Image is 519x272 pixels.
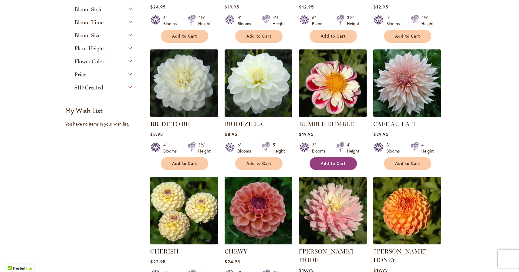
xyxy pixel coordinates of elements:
[150,259,165,264] span: $22.95
[312,142,329,154] div: 3" Blooms
[65,106,103,115] strong: My Wish List
[373,112,441,118] a: Café Au Lait
[225,120,263,128] a: BRIDEZILLA
[347,15,359,27] div: 3½' Height
[310,157,357,170] button: Add to Cart
[225,4,239,10] span: $19.95
[161,157,208,170] button: Add to Cart
[5,250,22,267] iframe: Launch Accessibility Center
[235,30,283,43] button: Add to Cart
[246,34,271,39] span: Add to Cart
[150,4,165,10] span: $24.95
[299,120,354,128] a: BUMBLE RUMBLE
[384,30,431,43] button: Add to Cart
[373,49,441,117] img: Café Au Lait
[310,30,357,43] button: Add to Cart
[225,112,292,118] a: BRIDEZILLA
[225,177,292,244] img: CHEWY
[299,112,367,118] a: BUMBLE RUMBLE
[273,142,285,154] div: 5' Height
[386,15,403,27] div: 5" Blooms
[74,32,100,39] span: Bloom Size
[384,157,431,170] button: Add to Cart
[373,177,441,244] img: CRICHTON HONEY
[150,131,163,137] span: $8.95
[238,15,255,27] div: 4" Blooms
[225,240,292,246] a: CHEWY
[225,131,237,137] span: $8.95
[163,15,180,27] div: 6" Blooms
[161,30,208,43] button: Add to Cart
[235,157,283,170] button: Add to Cart
[273,15,285,27] div: 4½' Height
[299,240,367,246] a: CHILSON'S PRIDE
[74,71,86,78] span: Price
[74,6,102,13] span: Bloom Style
[395,34,420,39] span: Add to Cart
[150,177,218,244] img: CHERISH
[150,112,218,118] a: BRIDE TO BE
[225,259,240,264] span: $24.95
[172,161,197,166] span: Add to Cart
[299,49,367,117] img: BUMBLE RUMBLE
[312,15,329,27] div: 6" Blooms
[373,131,388,137] span: $29.95
[373,240,441,246] a: CRICHTON HONEY
[299,4,314,10] span: $12.95
[386,142,403,154] div: 8" Blooms
[321,34,346,39] span: Add to Cart
[373,4,388,10] span: $12.95
[163,142,180,154] div: 4" Blooms
[238,142,255,154] div: 6" Blooms
[225,49,292,117] img: BRIDEZILLA
[421,142,434,154] div: 4' Height
[172,34,197,39] span: Add to Cart
[395,161,420,166] span: Add to Cart
[225,248,247,255] a: CHEWY
[150,49,218,117] img: BRIDE TO BE
[321,161,346,166] span: Add to Cart
[246,161,271,166] span: Add to Cart
[198,15,211,27] div: 4½' Height
[150,248,179,255] a: CHERISH
[150,120,189,128] a: BRIDE TO BE
[299,131,313,137] span: $19.95
[74,84,103,91] span: SID Created
[347,142,359,154] div: 4' Height
[373,248,427,264] a: [PERSON_NAME] HONEY
[150,240,218,246] a: CHERISH
[74,58,104,65] span: Flower Color
[299,177,367,244] img: CHILSON'S PRIDE
[74,19,103,26] span: Bloom Time
[299,248,353,264] a: [PERSON_NAME] PRIDE
[421,15,434,27] div: 4½' Height
[373,120,416,128] a: CAFE AU LAIT
[65,121,146,127] div: You have no items in your wish list.
[74,45,104,52] span: Plant Height
[198,142,211,154] div: 3½' Height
